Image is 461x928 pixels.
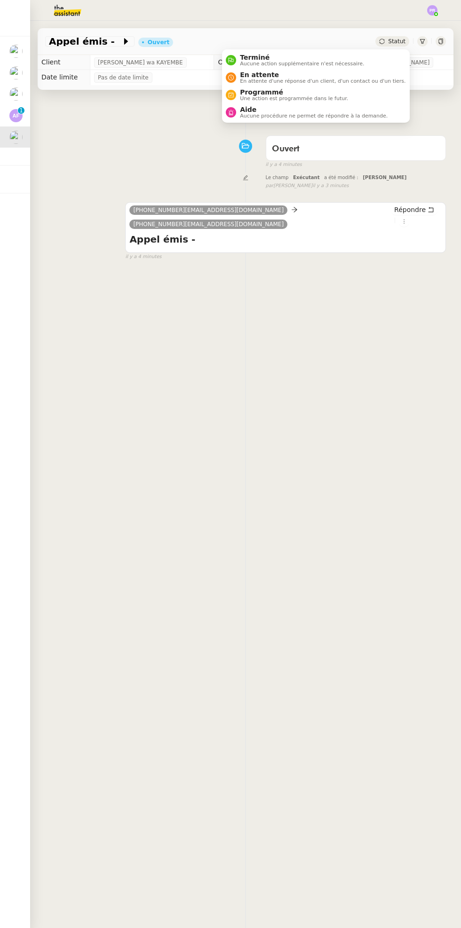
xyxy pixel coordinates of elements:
[49,37,121,46] span: Appel émis -
[38,55,90,70] td: Client
[148,39,169,45] div: Ouvert
[133,207,284,213] span: [PHONE_NUMBER][EMAIL_ADDRESS][DOMAIN_NAME]
[38,70,90,85] td: Date limite
[266,161,302,169] span: il y a 4 minutes
[266,182,349,190] small: [PERSON_NAME]
[240,61,364,66] span: Aucune action supplémentaire n'est nécessaire.
[312,182,349,190] span: il y a 3 minutes
[266,175,289,180] span: Le champ
[240,113,388,118] span: Aucune procédure ne permet de répondre à la demande.
[324,175,358,180] span: a été modifié :
[98,73,149,82] span: Pas de date limite
[240,88,348,96] span: Programmé
[266,182,274,190] span: par
[98,58,183,67] span: [PERSON_NAME] wa KAYEMBE
[18,107,24,114] nz-badge-sup: 1
[9,87,23,101] img: users%2FME7CwGhkVpexbSaUxoFyX6OhGQk2%2Favatar%2Fe146a5d2-1708-490f-af4b-78e736222863
[240,54,364,61] span: Terminé
[9,66,23,79] img: users%2FfjlNmCTkLiVoA3HQjY3GA5JXGxb2%2Favatar%2Fstarofservice_97480retdsc0392.png
[240,79,405,84] span: En attente d'une réponse d'un client, d'un contact ou d'un tiers.
[272,145,300,153] span: Ouvert
[133,221,284,228] span: [PHONE_NUMBER][EMAIL_ADDRESS][DOMAIN_NAME]
[391,204,437,215] button: Répondre
[394,205,426,214] span: Répondre
[9,131,23,144] img: users%2F47wLulqoDhMx0TTMwUcsFP5V2A23%2Favatar%2Fnokpict-removebg-preview-removebg-preview.png
[240,106,388,113] span: Aide
[240,71,405,79] span: En attente
[9,45,23,58] img: users%2FfjlNmCTkLiVoA3HQjY3GA5JXGxb2%2Favatar%2Fstarofservice_97480retdsc0392.png
[363,175,406,180] span: [PERSON_NAME]
[19,107,23,116] p: 1
[125,253,161,261] span: il y a 4 minutes
[388,38,405,45] span: Statut
[427,5,437,16] img: svg
[293,175,320,180] span: Exécutant
[240,96,348,101] span: Une action est programmée dans le futur.
[214,55,249,70] td: Owner
[129,233,442,246] h4: Appel émis -
[9,109,23,122] img: svg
